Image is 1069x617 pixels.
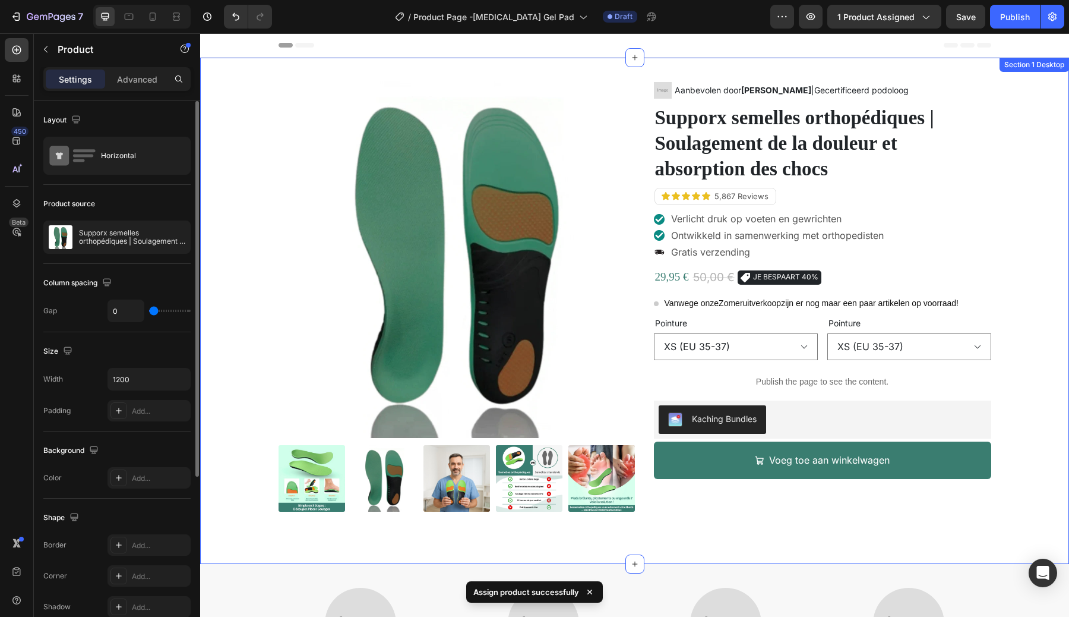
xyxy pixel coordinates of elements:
button: 1 product assigned [827,5,941,29]
button: Save [946,5,985,29]
div: 50,00 € [492,233,536,256]
div: Layout [43,112,83,128]
input: Auto [108,300,144,322]
span: 1 product assigned [837,11,915,23]
h1: Supporx semelles orthopédiques | Soulagement de la douleur et absorption des chocs [454,71,791,150]
div: Voeg toe aan winkelwagen [569,421,690,433]
span: Zomeruitverkoop [518,265,581,275]
div: Open Intercom Messenger [1029,559,1057,587]
p: Verlicht druk op voeten en gewrichten [471,180,684,192]
div: Add... [132,571,188,582]
div: Undo/Redo [224,5,272,29]
p: Settings [59,73,92,86]
p: Vanwege onze zijn er nog maar een paar artikelen op voorraad! [464,265,758,276]
img: KachingBundles.png [468,379,482,394]
div: Background [43,443,101,459]
legend: Pointure [627,285,662,295]
div: Add... [132,406,188,417]
span: / [408,11,411,23]
div: Gap [43,306,57,316]
img: product feature img [49,225,72,249]
p: Aanbevolen door |Gecertificeerd podoloog [475,49,709,64]
iframe: Design area [200,33,1069,617]
div: 29,95 € [454,235,490,253]
div: Add... [132,473,188,484]
div: Width [43,374,63,385]
button: Publish [990,5,1040,29]
button: 7 [5,5,88,29]
div: Add... [132,602,188,613]
div: Section 1 Desktop [802,26,866,37]
span: 5,867 Reviews [514,158,568,168]
div: Kaching Bundles [492,379,556,392]
span: Draft [615,11,632,22]
input: Auto [108,369,190,390]
div: Shape [43,510,81,526]
p: 7 [78,10,83,24]
div: Corner [43,571,67,581]
legend: Pointure [454,285,488,295]
div: Add... [132,540,188,551]
pre: JE BESPAART 40% [537,237,621,251]
p: Advanced [117,73,157,86]
p: Ontwikkeld in samenwerking met orthopedisten [471,196,684,209]
div: Publish [1000,11,1030,23]
div: Shadow [43,602,71,612]
p: Gratis verzending [471,213,684,225]
div: Column spacing [43,275,114,291]
strong: [PERSON_NAME] [541,52,611,62]
p: Assign product successfully [473,586,579,598]
span: Save [956,12,976,22]
div: Beta [9,218,29,227]
div: Color [43,473,62,483]
div: Padding [43,405,71,416]
button: Voeg toe aan winkelwagen [454,408,791,446]
div: Size [43,344,75,360]
div: 450 [11,127,29,136]
div: Border [43,540,67,550]
p: Supporx semelles orthopédiques | Soulagement de la douleur et absorption des chocs [79,229,185,245]
p: Product [58,42,159,56]
p: Publish the page to see the content. [454,342,791,355]
img: 78x72 [454,48,472,66]
span: Product Page -[MEDICAL_DATA] Gel Pad [413,11,574,23]
button: Kaching Bundles [458,372,566,401]
div: Product source [43,199,95,209]
div: Horizontal [101,142,173,169]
